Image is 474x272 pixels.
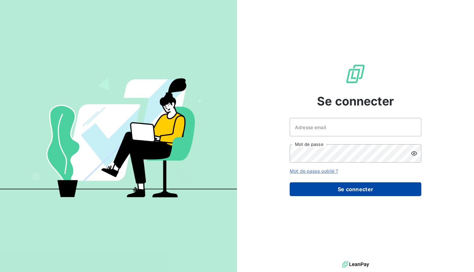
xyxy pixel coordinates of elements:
button: Se connecter [290,182,421,196]
a: Mot de passe oublié ? [290,168,338,174]
input: placeholder [290,118,421,136]
img: logo [342,260,369,269]
img: Logo LeanPay [345,63,366,84]
span: Se connecter [317,92,394,110]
